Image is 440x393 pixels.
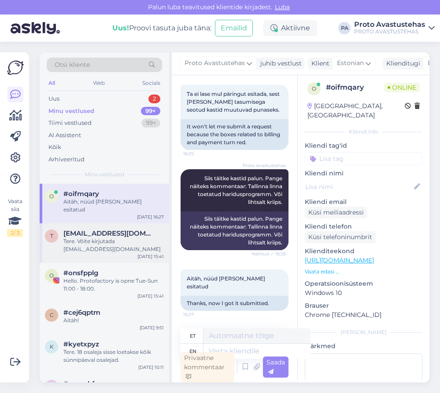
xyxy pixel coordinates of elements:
[181,352,234,382] div: Privaatne kommentaar
[137,214,164,220] div: [DATE] 16:27
[187,275,266,290] span: Aitäh, nüüd [PERSON_NAME] esitatud
[305,128,422,136] div: Kliendi info
[63,237,164,253] div: Tere. Võite kirjutada [EMAIL_ADDRESS][DOMAIN_NAME]
[354,21,425,28] div: Proto Avastustehas
[63,380,99,388] span: #xacvskfo
[187,91,281,113] span: Ta ei lase mul päringut esitada, sest [PERSON_NAME] tasumisega seotud kastid muutuvad punaseks.
[308,59,329,68] div: Klient
[49,272,54,279] span: o
[305,256,374,264] a: [URL][DOMAIN_NAME]
[183,311,216,318] span: 16:27
[48,107,94,116] div: Minu vestlused
[338,22,351,34] div: PA
[305,182,412,192] input: Lisa nimi
[305,288,422,298] p: Windows 10
[137,293,164,299] div: [DATE] 15:41
[305,169,422,178] p: Kliendi nimi
[305,231,376,243] div: Küsi telefoninumbrit
[7,229,23,237] div: 2 / 3
[48,131,81,140] div: AI Assistent
[141,77,162,89] div: Socials
[112,24,129,32] b: Uus!
[112,23,211,33] div: Proovi tasuta juba täna:
[257,59,302,68] div: juhib vestlust
[305,222,422,231] p: Kliendi telefon
[85,171,124,178] span: Minu vestlused
[190,175,284,205] span: Siis täitke kastid palun. Pange näiteks kommentaar: Tallinna linna toetatud haridusprogramm. Või ...
[137,253,164,260] div: [DATE] 15:41
[63,317,164,324] div: Aitäh!
[181,296,288,311] div: Thanks, now I got it submitted.
[354,28,425,35] div: PROTO AVASTUSTEHAS
[141,119,160,127] div: 99+
[326,82,384,93] div: # oifmqary
[49,193,54,200] span: o
[305,141,422,150] p: Kliendi tag'id
[7,197,23,237] div: Vaata siia
[243,162,286,169] span: Proto Avastustehas
[50,233,53,239] span: t
[263,20,317,36] div: Aktiivne
[50,312,54,318] span: c
[63,198,164,214] div: Aitäh, nüüd [PERSON_NAME] esitatud
[305,310,422,320] p: Chrome [TECHNICAL_ID]
[266,358,285,375] span: Saada
[384,83,420,92] span: Online
[305,207,367,218] div: Küsi meiliaadressi
[305,301,422,310] p: Brauser
[47,77,57,89] div: All
[181,119,288,150] div: It won't let me submit a request because the boxes related to billing and payment turn red.
[305,152,422,165] input: Lisa tag
[7,59,24,76] img: Askly Logo
[48,155,85,164] div: Arhiveeritud
[185,58,245,68] span: Proto Avastustehas
[91,77,107,89] div: Web
[55,60,90,69] span: Otsi kliente
[183,150,216,157] span: 16:25
[305,247,422,256] p: Klienditeekond
[272,3,292,11] span: Luba
[215,20,253,36] button: Emailid
[63,229,155,237] span: tosia_007@mail.ru
[148,95,160,103] div: 2
[307,102,405,120] div: [GEOGRAPHIC_DATA], [GEOGRAPHIC_DATA]
[305,197,422,207] p: Kliendi email
[138,364,164,371] div: [DATE] 10:11
[312,85,316,92] span: o
[305,268,422,276] p: Vaata edasi ...
[190,328,196,343] div: et
[305,328,422,336] div: [PERSON_NAME]
[48,95,59,103] div: Uus
[383,59,420,68] div: Klienditugi
[305,342,422,351] p: Märkmed
[337,58,364,68] span: Estonian
[63,340,99,348] span: #kyetxpyz
[63,348,164,364] div: Tere. 18 osaleja sisse loetakse kõik sünnipäeval osalejad.
[63,190,99,198] span: #oifmqary
[50,343,54,350] span: k
[189,344,196,359] div: en
[63,277,164,293] div: Hello. Protofactory is opne Tue-Sun 11:00 - 18:00.
[252,251,286,257] span: Nähtud ✓ 16:26
[63,269,98,277] span: #onsfpplg
[141,107,160,116] div: 99+
[48,143,61,152] div: Kõik
[181,211,288,250] div: Siis täitke kastid palun. Pange näiteks kommentaar: Tallinna linna toetatud haridusprogramm. Või ...
[354,21,435,35] a: Proto AvastustehasPROTO AVASTUSTEHAS
[140,324,164,331] div: [DATE] 9:51
[63,309,100,317] span: #cej6qptm
[48,119,92,127] div: Tiimi vestlused
[305,279,422,288] p: Operatsioonisüsteem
